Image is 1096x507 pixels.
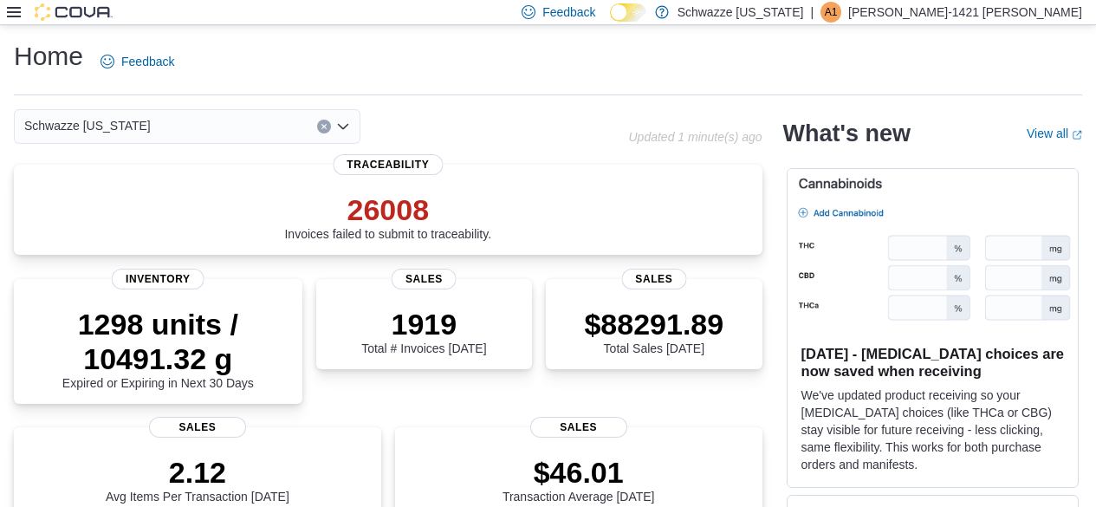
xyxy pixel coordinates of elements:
p: Schwazze [US_STATE] [678,2,804,23]
p: | [810,2,814,23]
p: $46.01 [503,455,655,490]
div: Total Sales [DATE] [584,307,723,355]
input: Dark Mode [610,3,646,22]
div: Amanda-1421 Lyons [820,2,841,23]
span: A1 [825,2,838,23]
img: Cova [35,3,113,21]
span: Feedback [121,53,174,70]
div: Invoices failed to submit to traceability. [284,192,491,241]
span: Dark Mode [610,22,611,23]
span: Sales [149,417,246,438]
span: Traceability [333,154,443,175]
p: We've updated product receiving so your [MEDICAL_DATA] choices (like THCa or CBG) stay visible fo... [801,387,1064,473]
span: Sales [392,269,457,289]
button: Clear input [317,120,331,133]
div: Avg Items Per Transaction [DATE] [106,455,289,504]
a: View allExternal link [1027,127,1082,140]
h2: What's new [783,120,911,147]
p: 1298 units / 10491.32 g [28,307,289,376]
div: Total # Invoices [DATE] [361,307,486,355]
p: [PERSON_NAME]-1421 [PERSON_NAME] [848,2,1082,23]
h1: Home [14,39,83,74]
span: Sales [621,269,686,289]
h3: [DATE] - [MEDICAL_DATA] choices are now saved when receiving [801,345,1064,380]
svg: External link [1072,130,1082,140]
div: Expired or Expiring in Next 30 Days [28,307,289,390]
a: Feedback [94,44,181,79]
span: Feedback [542,3,595,21]
span: Schwazze [US_STATE] [24,115,151,136]
p: Updated 1 minute(s) ago [628,130,762,144]
p: 2.12 [106,455,289,490]
p: 1919 [361,307,486,341]
p: $88291.89 [584,307,723,341]
span: Sales [530,417,627,438]
button: Open list of options [336,120,350,133]
span: Inventory [112,269,204,289]
p: 26008 [284,192,491,227]
div: Transaction Average [DATE] [503,455,655,504]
